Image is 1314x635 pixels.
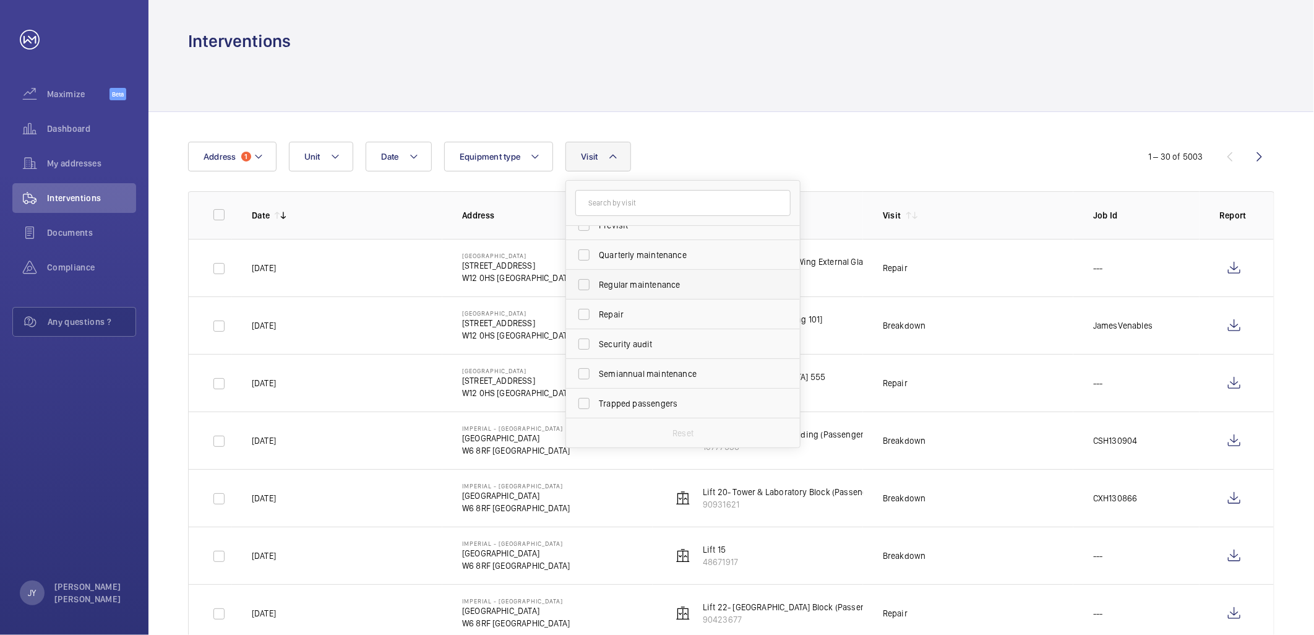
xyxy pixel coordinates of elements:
[252,377,276,389] p: [DATE]
[252,262,276,274] p: [DATE]
[1093,319,1153,332] p: JamesVenables
[444,142,554,171] button: Equipment type
[676,548,690,563] img: elevator.svg
[462,425,570,432] p: Imperial - [GEOGRAPHIC_DATA]
[1093,492,1138,504] p: CXH130866
[109,88,126,100] span: Beta
[252,607,276,620] p: [DATE]
[703,601,881,613] p: Lift 22- [GEOGRAPHIC_DATA] Block (Passenger)
[462,617,570,629] p: W6 8RF [GEOGRAPHIC_DATA]
[1093,607,1103,620] p: ---
[47,261,136,274] span: Compliance
[1093,209,1200,222] p: Job Id
[703,613,881,626] p: 90423677
[252,209,270,222] p: Date
[883,550,926,562] div: Breakdown
[462,482,570,490] p: Imperial - [GEOGRAPHIC_DATA]
[1148,150,1203,163] div: 1 – 30 of 5003
[188,30,291,53] h1: Interventions
[672,427,693,439] p: Reset
[883,607,908,620] div: Repair
[883,262,908,274] div: Repair
[703,486,878,498] p: Lift 20- Tower & Laboratory Block (Passenger)
[366,142,432,171] button: Date
[703,543,738,556] p: Lift 15
[188,142,277,171] button: Address1
[54,581,129,605] p: [PERSON_NAME] [PERSON_NAME]
[204,152,236,162] span: Address
[252,550,276,562] p: [DATE]
[676,491,690,506] img: elevator.svg
[883,434,926,447] div: Breakdown
[462,209,653,222] p: Address
[462,317,575,329] p: [STREET_ADDRESS]
[462,374,575,387] p: [STREET_ADDRESS]
[599,397,769,410] span: Trapped passengers
[241,152,251,162] span: 1
[599,338,769,350] span: Security audit
[1093,550,1103,562] p: ---
[462,540,570,547] p: Imperial - [GEOGRAPHIC_DATA]
[462,329,575,342] p: W12 0HS [GEOGRAPHIC_DATA]
[47,192,136,204] span: Interventions
[703,256,922,268] p: Lift 24- [PERSON_NAME] Wing External Glass Building 201
[883,377,908,389] div: Repair
[289,142,353,171] button: Unit
[676,606,690,621] img: elevator.svg
[304,152,320,162] span: Unit
[462,259,575,272] p: [STREET_ADDRESS]
[462,432,570,444] p: [GEOGRAPHIC_DATA]
[883,209,901,222] p: Visit
[47,123,136,135] span: Dashboard
[1093,434,1138,447] p: CSH130904
[381,152,399,162] span: Date
[581,152,598,162] span: Visit
[462,367,575,374] p: [GEOGRAPHIC_DATA]
[703,268,922,280] p: 14564081
[1093,262,1103,274] p: ---
[883,492,926,504] div: Breakdown
[462,387,575,399] p: W12 0HS [GEOGRAPHIC_DATA]
[462,605,570,617] p: [GEOGRAPHIC_DATA]
[462,547,570,559] p: [GEOGRAPHIC_DATA]
[252,319,276,332] p: [DATE]
[462,272,575,284] p: W12 0HS [GEOGRAPHIC_DATA]
[599,249,769,261] span: Quarterly maintenance
[462,502,570,514] p: W6 8RF [GEOGRAPHIC_DATA]
[462,252,575,259] p: [GEOGRAPHIC_DATA]
[48,316,135,328] span: Any questions ?
[462,444,570,457] p: W6 8RF [GEOGRAPHIC_DATA]
[462,490,570,502] p: [GEOGRAPHIC_DATA]
[703,556,738,568] p: 48671917
[47,157,136,170] span: My addresses
[47,88,109,100] span: Maximize
[599,308,769,321] span: Repair
[599,368,769,380] span: Semiannual maintenance
[703,498,878,511] p: 90931621
[462,559,570,572] p: W6 8RF [GEOGRAPHIC_DATA]
[1219,209,1249,222] p: Report
[575,190,791,216] input: Search by visit
[47,227,136,239] span: Documents
[1093,377,1103,389] p: ---
[462,597,570,605] p: Imperial - [GEOGRAPHIC_DATA]
[565,142,630,171] button: Visit
[462,309,575,317] p: [GEOGRAPHIC_DATA]
[599,279,769,291] span: Regular maintenance
[883,319,926,332] div: Breakdown
[28,587,36,599] p: JY
[252,434,276,447] p: [DATE]
[252,492,276,504] p: [DATE]
[460,152,521,162] span: Equipment type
